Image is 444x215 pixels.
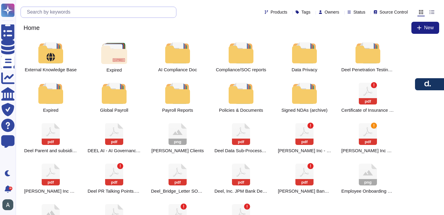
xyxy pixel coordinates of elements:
[341,107,394,113] span: COI Deel Inc 2025.pdf
[271,10,287,14] span: Products
[214,148,268,153] span: Deel Data Sub-Processors_LIVE.pdf
[88,148,141,153] span: DEEL AI - AI Governance and Compliance Documentation (4).pdf
[411,22,439,34] button: New
[107,68,122,72] span: Expired
[424,25,434,30] span: New
[151,148,204,153] span: Deel Clients.png
[353,10,365,14] span: Status
[25,67,77,72] span: External Knowledge Base
[214,188,268,194] span: Deel, Inc. 663168380 ACH & Wire Transaction Routing Instructions.pdf
[24,7,176,18] input: Search by keywords
[101,43,127,64] img: folder
[151,188,204,194] span: Deel_Bridge_Letter SOC 1 - 30_June_2025.pdf
[278,148,331,153] span: Deel Inc - Bank Account Confirmation.pdf
[162,107,193,113] span: Payroll Reports
[216,67,266,72] span: Compliance/SOC reports
[24,188,77,194] span: Deel Inc Credit Check 2025.pdf
[341,188,394,194] span: Employee Onboarding action:owner.png
[88,188,141,194] span: Deel PR Talking Points.pdf
[21,23,43,32] span: Home
[219,107,263,113] span: Policies & Documents
[341,67,394,72] span: Deel Penetration Testing Attestation Letter
[24,148,77,153] span: Deel - Organization Chart .pptx.pdf
[278,188,331,194] span: Deel's accounts used for client pay-ins in different countries.pdf
[291,67,317,72] span: Data Privacy
[100,107,128,113] span: Global Payroll
[1,198,18,211] button: user
[2,199,13,210] img: user
[9,187,12,190] div: 9+
[282,107,328,113] span: Signed NDAs (archive)
[43,107,59,113] span: Expired
[301,10,310,14] span: Tags
[158,67,197,72] span: AI Compliance Doc
[380,10,408,14] span: Source Control
[341,148,394,153] span: Deel Inc Certificate of Incumbency May 2024 (3).pdf
[325,10,339,14] span: Owners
